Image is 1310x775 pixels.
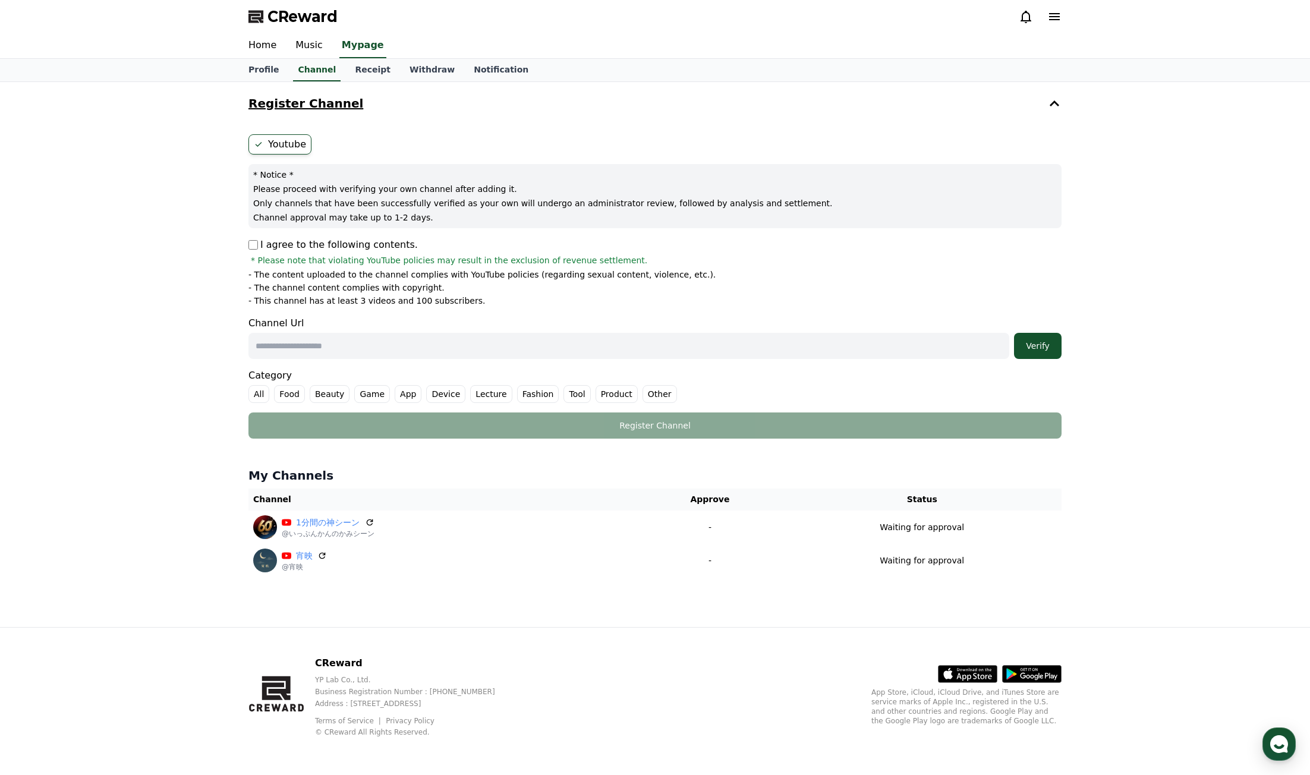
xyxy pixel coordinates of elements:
[354,385,390,403] label: Game
[248,467,1062,484] h4: My Channels
[315,656,514,670] p: CReward
[345,59,400,81] a: Receipt
[248,7,338,26] a: CReward
[251,254,647,266] span: * Please note that violating YouTube policies may result in the exclusion of revenue settlement.
[253,183,1057,195] p: Please proceed with verifying your own channel after adding it.
[248,412,1062,439] button: Register Channel
[464,59,538,81] a: Notification
[880,555,964,567] p: Waiting for approval
[315,727,514,737] p: © CReward All Rights Reserved.
[395,385,421,403] label: App
[78,377,153,407] a: Messages
[153,377,228,407] a: Settings
[315,699,514,708] p: Address : [STREET_ADDRESS]
[642,521,777,534] p: -
[400,59,464,81] a: Withdraw
[176,395,205,404] span: Settings
[239,59,288,81] a: Profile
[296,550,313,562] a: 宵映
[642,555,777,567] p: -
[248,316,1062,359] div: Channel Url
[244,87,1066,120] button: Register Channel
[239,33,286,58] a: Home
[274,385,305,403] label: Food
[596,385,638,403] label: Product
[871,688,1062,726] p: App Store, iCloud, iCloud Drive, and iTunes Store are service marks of Apple Inc., registered in ...
[315,717,383,725] a: Terms of Service
[310,385,349,403] label: Beauty
[248,385,269,403] label: All
[248,295,485,307] p: - This channel has at least 3 videos and 100 subscribers.
[272,420,1038,431] div: Register Channel
[563,385,590,403] label: Tool
[253,549,277,572] img: 宵映
[782,489,1062,511] th: Status
[293,59,341,81] a: Channel
[253,169,1057,181] p: * Notice *
[315,675,514,685] p: YP Lab Co., Ltd.
[286,33,332,58] a: Music
[315,687,514,697] p: Business Registration Number : [PHONE_NUMBER]
[248,368,1062,403] div: Category
[253,212,1057,223] p: Channel approval may take up to 1-2 days.
[517,385,559,403] label: Fashion
[30,395,51,404] span: Home
[253,197,1057,209] p: Only channels that have been successfully verified as your own will undergo an administrator revi...
[386,717,434,725] a: Privacy Policy
[248,238,418,252] p: I agree to the following contents.
[637,489,782,511] th: Approve
[880,521,964,534] p: Waiting for approval
[248,134,311,155] label: Youtube
[267,7,338,26] span: CReward
[1019,340,1057,352] div: Verify
[99,395,134,405] span: Messages
[470,385,512,403] label: Lecture
[248,489,637,511] th: Channel
[4,377,78,407] a: Home
[1014,333,1062,359] button: Verify
[339,33,386,58] a: Mypage
[248,97,363,110] h4: Register Channel
[282,562,327,572] p: @宵映
[296,516,360,529] a: 1分間の神シーン
[248,282,445,294] p: - The channel content complies with copyright.
[426,385,465,403] label: Device
[643,385,677,403] label: Other
[282,529,374,538] p: @いっぷんかんのかみシーン
[248,269,716,281] p: - The content uploaded to the channel complies with YouTube policies (regarding sexual content, v...
[253,515,277,539] img: 1分間の神シーン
